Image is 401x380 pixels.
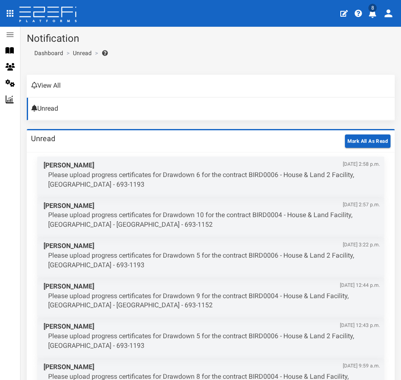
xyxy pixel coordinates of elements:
a: [PERSON_NAME][DATE] 2:58 p.m. Please upload progress certificates for Drawdown 6 for the contract... [37,157,384,197]
a: [PERSON_NAME][DATE] 2:57 p.m. Please upload progress certificates for Drawdown 10 for the contrac... [37,197,384,238]
span: [DATE] 9:59 a.m. [343,362,380,370]
button: Mark All As Read [345,134,391,148]
p: Please upload progress certificates for Drawdown 10 for the contract BIRD0004 - House & Land Faci... [48,210,380,230]
a: [PERSON_NAME][DATE] 12:43 p.m. Please upload progress certificates for Drawdown 5 for the contrac... [37,318,384,358]
span: [DATE] 12:44 p.m. [340,282,380,289]
span: [DATE] 3:22 p.m. [343,241,380,248]
h3: Unread [31,135,55,142]
span: [PERSON_NAME] [44,161,380,170]
a: [PERSON_NAME][DATE] 3:22 p.m. Please upload progress certificates for Drawdown 5 for the contract... [37,237,384,278]
span: [DATE] 12:43 p.m. [340,322,380,329]
a: View All [27,75,395,97]
a: [PERSON_NAME][DATE] 12:44 p.m. Please upload progress certificates for Drawdown 9 for the contrac... [37,278,384,318]
h1: Notification [27,33,395,44]
span: [PERSON_NAME] [44,322,380,332]
p: Please upload progress certificates for Drawdown 9 for the contract BIRD0004 - House & Land Facil... [48,291,380,311]
span: [PERSON_NAME] [44,201,380,211]
span: [PERSON_NAME] [44,282,380,291]
span: [DATE] 2:58 p.m. [343,161,380,168]
span: Dashboard [31,50,63,56]
span: [DATE] 2:57 p.m. [343,201,380,208]
span: [PERSON_NAME] [44,362,380,372]
a: Dashboard [31,49,63,57]
p: Please upload progress certificates for Drawdown 5 for the contract BIRD0006 - House & Land 2 Fac... [48,332,380,351]
a: Mark All As Read [345,137,391,144]
p: Please upload progress certificates for Drawdown 5 for the contract BIRD0006 - House & Land 2 Fac... [48,251,380,270]
a: Unread [27,98,395,120]
span: [PERSON_NAME] [44,241,380,251]
p: Please upload progress certificates for Drawdown 6 for the contract BIRD0006 - House & Land 2 Fac... [48,170,380,190]
a: Unread [73,49,92,57]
